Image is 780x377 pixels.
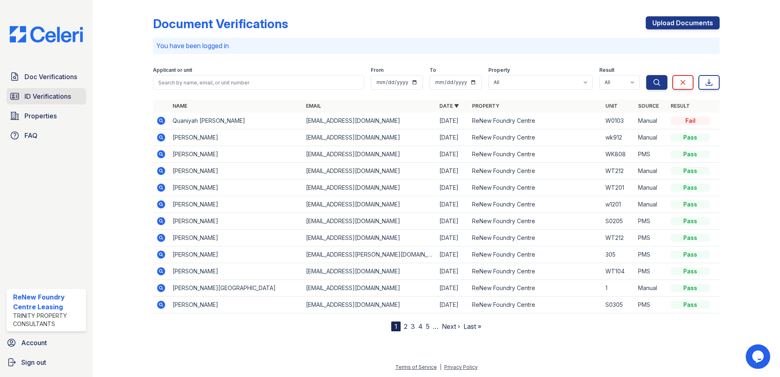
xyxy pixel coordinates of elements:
td: PMS [635,263,667,280]
td: wk912 [602,129,635,146]
a: Email [306,103,321,109]
div: Pass [671,234,710,242]
td: PMS [635,146,667,163]
td: [EMAIL_ADDRESS][DOMAIN_NAME] [303,163,436,180]
a: 2 [404,322,408,330]
td: PMS [635,213,667,230]
td: [DATE] [436,146,469,163]
div: Pass [671,251,710,259]
td: WT212 [602,163,635,180]
div: 1 [391,322,401,331]
label: Applicant or unit [153,67,192,73]
td: W0103 [602,113,635,129]
td: [EMAIL_ADDRESS][DOMAIN_NAME] [303,230,436,246]
td: ReNew Foundry Centre [469,163,602,180]
a: Next › [442,322,460,330]
td: [PERSON_NAME] [169,246,303,263]
p: You have been logged in [156,41,716,51]
span: Properties [24,111,57,121]
a: Last » [463,322,481,330]
a: Sign out [3,354,89,370]
td: [PERSON_NAME][GEOGRAPHIC_DATA] [169,280,303,297]
img: CE_Logo_Blue-a8612792a0a2168367f1c8372b55b34899dd931a85d93a1a3d3e32e68fde9ad4.png [3,26,89,42]
td: [EMAIL_ADDRESS][DOMAIN_NAME] [303,263,436,280]
div: Pass [671,200,710,208]
span: FAQ [24,131,38,140]
div: Pass [671,150,710,158]
td: [PERSON_NAME] [169,297,303,313]
td: 1 [602,280,635,297]
td: 305 [602,246,635,263]
td: [EMAIL_ADDRESS][DOMAIN_NAME] [303,129,436,146]
td: [DATE] [436,213,469,230]
label: To [430,67,436,73]
div: Document Verifications [153,16,288,31]
td: [EMAIL_ADDRESS][DOMAIN_NAME] [303,196,436,213]
div: Pass [671,217,710,225]
div: Pass [671,284,710,292]
a: Name [173,103,187,109]
span: … [433,322,439,331]
span: ID Verifications [24,91,71,101]
a: 3 [411,322,415,330]
td: ReNew Foundry Centre [469,246,602,263]
td: ReNew Foundry Centre [469,263,602,280]
td: ReNew Foundry Centre [469,196,602,213]
input: Search by name, email, or unit number [153,75,364,90]
td: Manual [635,113,667,129]
a: 5 [426,322,430,330]
a: ID Verifications [7,88,86,104]
td: Manual [635,163,667,180]
a: Account [3,335,89,351]
a: FAQ [7,127,86,144]
td: PMS [635,297,667,313]
td: S0305 [602,297,635,313]
td: ReNew Foundry Centre [469,280,602,297]
td: [EMAIL_ADDRESS][DOMAIN_NAME] [303,113,436,129]
td: [PERSON_NAME] [169,230,303,246]
a: Terms of Service [395,364,437,370]
div: Trinity Property Consultants [13,312,83,328]
td: Manual [635,129,667,146]
td: WT212 [602,230,635,246]
div: Pass [671,167,710,175]
td: ReNew Foundry Centre [469,129,602,146]
td: [PERSON_NAME] [169,180,303,196]
div: Pass [671,267,710,275]
td: Manual [635,196,667,213]
a: Date ▼ [439,103,459,109]
td: [DATE] [436,163,469,180]
td: WK808 [602,146,635,163]
td: ReNew Foundry Centre [469,146,602,163]
td: PMS [635,246,667,263]
div: Pass [671,184,710,192]
td: [DATE] [436,196,469,213]
div: Pass [671,133,710,142]
td: [EMAIL_ADDRESS][PERSON_NAME][DOMAIN_NAME] [303,246,436,263]
a: Privacy Policy [444,364,478,370]
td: [PERSON_NAME] [169,213,303,230]
td: [DATE] [436,297,469,313]
td: [DATE] [436,280,469,297]
td: ReNew Foundry Centre [469,113,602,129]
td: ReNew Foundry Centre [469,230,602,246]
a: Doc Verifications [7,69,86,85]
td: [EMAIL_ADDRESS][DOMAIN_NAME] [303,297,436,313]
td: Manual [635,280,667,297]
a: Property [472,103,499,109]
td: [EMAIL_ADDRESS][DOMAIN_NAME] [303,213,436,230]
td: PMS [635,230,667,246]
td: [DATE] [436,246,469,263]
a: Result [671,103,690,109]
td: [EMAIL_ADDRESS][DOMAIN_NAME] [303,146,436,163]
div: | [440,364,441,370]
iframe: chat widget [746,344,772,369]
a: Unit [605,103,618,109]
label: Property [488,67,510,73]
td: ReNew Foundry Centre [469,297,602,313]
td: [PERSON_NAME] [169,129,303,146]
div: ReNew Foundry Centre Leasing [13,292,83,312]
td: [PERSON_NAME] [169,146,303,163]
td: [DATE] [436,230,469,246]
